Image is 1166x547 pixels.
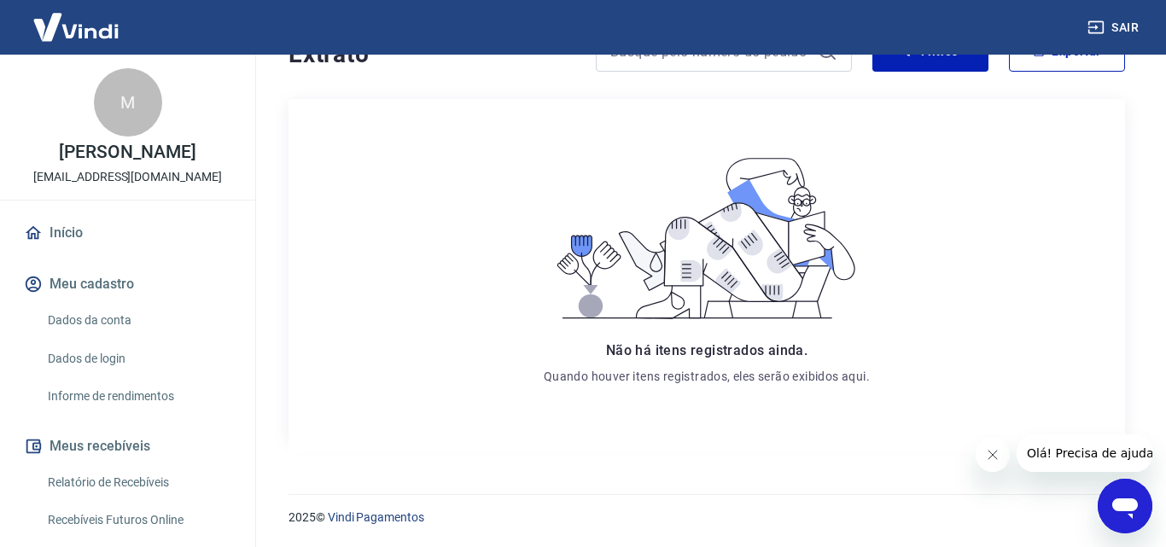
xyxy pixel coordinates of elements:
[94,68,162,137] div: M
[41,465,235,500] a: Relatório de Recebíveis
[20,214,235,252] a: Início
[59,143,195,161] p: [PERSON_NAME]
[289,509,1125,527] p: 2025 ©
[41,379,235,414] a: Informe de rendimentos
[1098,479,1152,533] iframe: Botão para abrir a janela de mensagens
[41,303,235,338] a: Dados da conta
[33,168,222,186] p: [EMAIL_ADDRESS][DOMAIN_NAME]
[10,12,143,26] span: Olá! Precisa de ajuda?
[976,438,1010,472] iframe: Fechar mensagem
[1084,12,1146,44] button: Sair
[606,342,807,358] span: Não há itens registrados ainda.
[20,265,235,303] button: Meu cadastro
[20,428,235,465] button: Meus recebíveis
[289,38,575,72] h4: Extrato
[41,341,235,376] a: Dados de login
[544,368,870,385] p: Quando houver itens registrados, eles serão exibidos aqui.
[1017,434,1152,472] iframe: Mensagem da empresa
[328,510,424,524] a: Vindi Pagamentos
[20,1,131,53] img: Vindi
[41,503,235,538] a: Recebíveis Futuros Online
